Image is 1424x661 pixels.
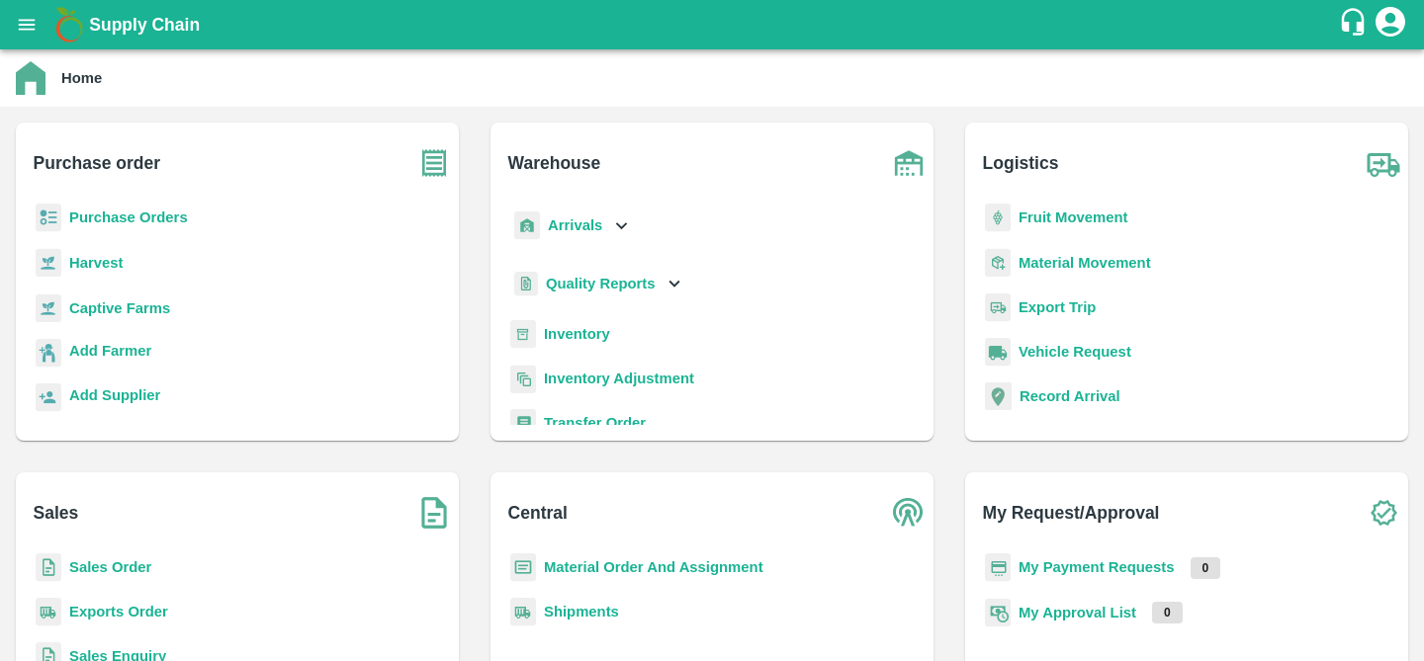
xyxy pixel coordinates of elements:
[1020,388,1120,404] a: Record Arrival
[69,559,151,575] a: Sales Order
[510,553,536,582] img: centralMaterial
[514,272,538,296] img: qualityReport
[985,382,1012,410] img: recordArrival
[1019,255,1151,271] a: Material Movement
[409,488,459,537] img: soSales
[69,300,170,316] a: Captive Farms
[985,598,1011,627] img: approval
[1373,4,1408,45] div: account of current user
[985,293,1011,322] img: delivery
[36,204,61,232] img: reciept
[1338,7,1373,42] div: customer-support
[36,553,61,582] img: sales
[69,343,151,359] b: Add Farmer
[34,499,79,527] b: Sales
[69,340,151,367] a: Add Farmer
[16,61,45,95] img: home
[544,371,694,386] a: Inventory Adjustment
[510,365,536,393] img: inventory
[510,264,685,304] div: Quality Reports
[544,326,610,342] a: Inventory
[510,204,633,248] div: Arrivals
[1191,557,1221,579] p: 0
[69,387,160,403] b: Add Supplier
[1359,488,1408,537] img: check
[61,70,102,86] b: Home
[89,15,200,35] b: Supply Chain
[985,338,1011,367] img: vehicle
[884,138,934,188] img: warehouse
[510,409,536,438] img: whTransfer
[409,138,459,188] img: purchase
[985,553,1011,582] img: payment
[508,499,568,527] b: Central
[983,149,1059,177] b: Logistics
[69,384,160,411] a: Add Supplier
[1019,559,1175,575] a: My Payment Requests
[1019,605,1136,620] a: My Approval List
[36,383,61,412] img: supplier
[514,211,540,240] img: whArrival
[34,149,160,177] b: Purchase order
[1152,602,1183,623] p: 0
[36,339,61,368] img: farmer
[1359,138,1408,188] img: truck
[69,604,168,620] a: Exports Order
[544,415,646,431] a: Transfer Order
[1019,299,1096,315] a: Export Trip
[36,293,61,323] img: harvest
[985,204,1011,232] img: fruit
[49,5,89,44] img: logo
[510,598,536,626] img: shipments
[1019,344,1131,360] a: Vehicle Request
[69,255,123,271] a: Harvest
[508,149,601,177] b: Warehouse
[544,604,619,620] a: Shipments
[884,488,934,537] img: central
[1019,209,1128,225] a: Fruit Movement
[4,2,49,47] button: open drawer
[36,598,61,626] img: shipments
[548,217,602,233] b: Arrivals
[89,11,1338,39] a: Supply Chain
[510,320,536,349] img: whInventory
[69,209,188,225] a: Purchase Orders
[36,248,61,278] img: harvest
[983,499,1160,527] b: My Request/Approval
[985,248,1011,278] img: material
[546,276,656,291] b: Quality Reports
[544,559,763,575] a: Material Order And Assignment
